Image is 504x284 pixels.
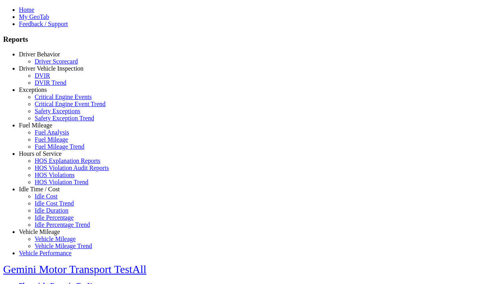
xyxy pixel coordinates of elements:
[35,143,84,150] a: Fuel Mileage Trend
[35,221,90,228] a: Idle Percentage Trend
[19,51,60,58] a: Driver Behavior
[35,243,92,249] a: Vehicle Mileage Trend
[35,179,89,185] a: HOS Violation Trend
[35,93,92,100] a: Critical Engine Events
[35,136,68,143] a: Fuel Mileage
[19,150,61,157] a: Hours of Service
[35,200,74,207] a: Idle Cost Trend
[19,250,72,256] a: Vehicle Performance
[35,58,78,65] a: Driver Scorecard
[19,186,60,192] a: Idle Time / Cost
[35,101,106,107] a: Critical Engine Event Trend
[19,13,49,20] a: My GeoTab
[19,21,68,27] a: Feedback / Support
[35,193,57,200] a: Idle Cost
[35,214,74,221] a: Idle Percentage
[19,6,34,13] a: Home
[19,86,47,93] a: Exceptions
[35,235,76,242] a: Vehicle Mileage
[35,72,50,79] a: DVIR
[3,35,501,44] h3: Reports
[35,129,69,136] a: Fuel Analysis
[35,108,80,114] a: Safety Exceptions
[19,122,52,129] a: Fuel Mileage
[3,263,146,275] a: Gemini Motor Transport TestAll
[19,228,60,235] a: Vehicle Mileage
[35,207,69,214] a: Idle Duration
[35,164,109,171] a: HOS Violation Audit Reports
[35,172,74,178] a: HOS Violations
[35,115,94,121] a: Safety Exception Trend
[35,79,66,86] a: DVIR Trend
[35,157,100,164] a: HOS Explanation Reports
[19,65,83,72] a: Driver Vehicle Inspection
